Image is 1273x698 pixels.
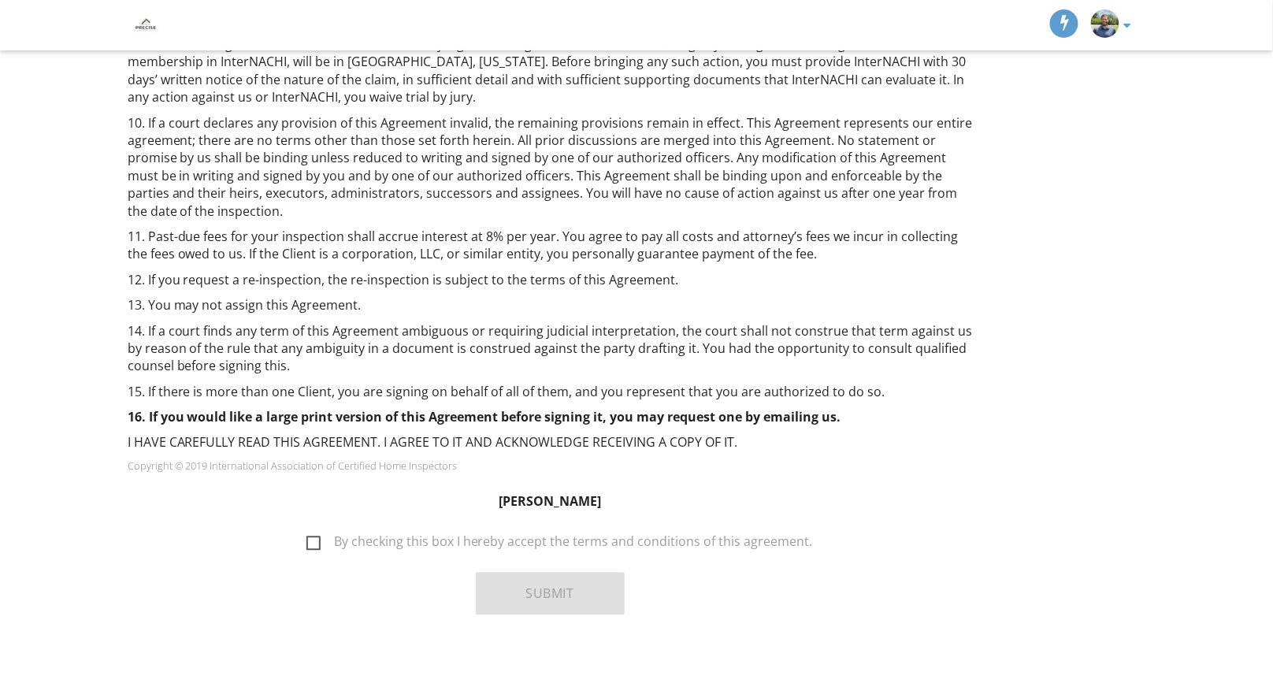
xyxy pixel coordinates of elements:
[128,433,973,451] p: I HAVE CAREFULLY READ THIS AGREEMENT. I AGREE TO IT AND ACKNOWLEDGE RECEIVING A COPY OF IT.
[306,534,813,554] label: By checking this box I hereby accept the terms and conditions of this agreement.
[128,408,973,425] p: 16. If you would like a large print version of this Agreement before signing it, you may request ...
[128,296,973,314] p: 13. You may not assign this Agreement.
[128,322,973,375] p: 14. If a court finds any term of this Agreement ambiguous or requiring judicial interpretation, t...
[128,459,973,472] p: Copyright © 2019 International Association of Certified Home Inspectors
[128,383,973,400] p: 15. If there is more than one Client, you are signing on behalf of all of them, and you represent...
[128,228,973,263] p: 11. Past-due fees for your inspection shall accrue interest at 8% per year. You agree to pay all ...
[476,572,625,614] button: Submit
[1091,9,1119,38] img: main_profile_pic.jpeg
[128,4,163,46] img: Precise Home Inspections LLC
[128,271,973,288] p: 12. If you request a re-inspection, the re-inspection is subject to the terms of this Agreement.
[499,492,601,510] strong: [PERSON_NAME]
[128,114,973,220] p: 10. If a court declares any provision of this Agreement invalid, the remaining provisions remain ...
